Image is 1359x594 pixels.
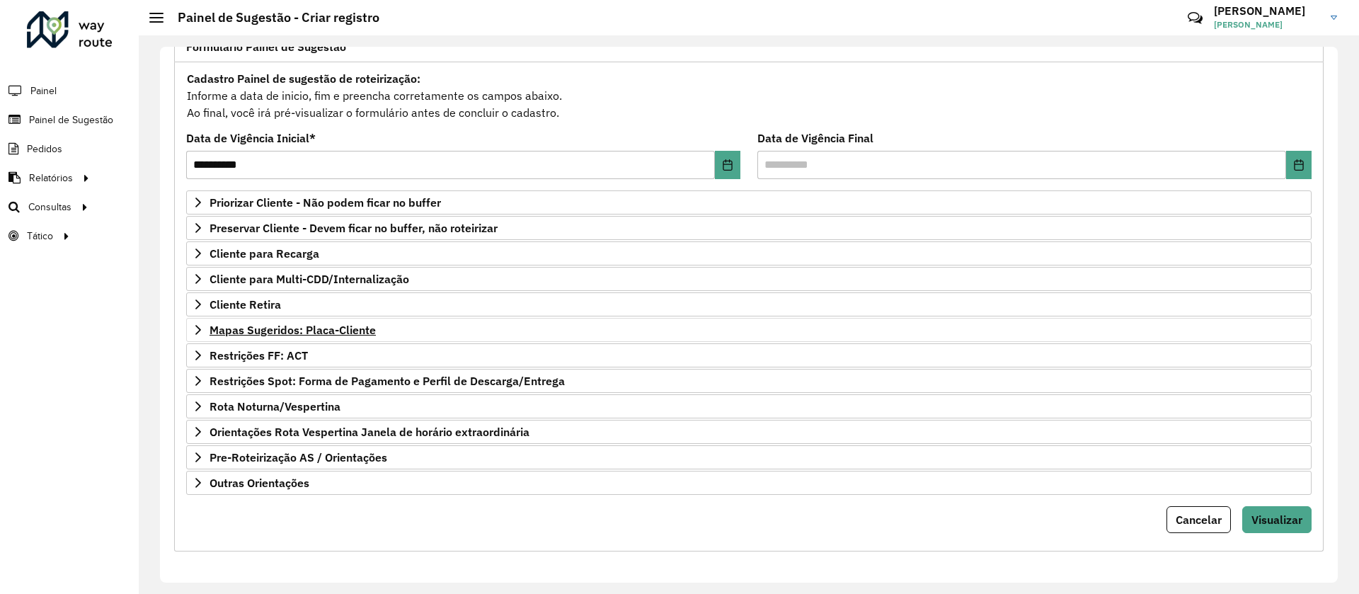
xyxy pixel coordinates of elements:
[186,343,1312,367] a: Restrições FF: ACT
[1242,506,1312,533] button: Visualizar
[1176,513,1222,527] span: Cancelar
[29,113,113,127] span: Painel de Sugestão
[186,41,346,52] span: Formulário Painel de Sugestão
[186,130,316,147] label: Data de Vigência Inicial
[186,394,1312,418] a: Rota Noturna/Vespertina
[186,241,1312,265] a: Cliente para Recarga
[210,324,376,336] span: Mapas Sugeridos: Placa-Cliente
[164,10,379,25] h2: Painel de Sugestão - Criar registro
[1214,4,1320,18] h3: [PERSON_NAME]
[210,426,529,438] span: Orientações Rota Vespertina Janela de horário extraordinária
[29,171,73,185] span: Relatórios
[210,197,441,208] span: Priorizar Cliente - Não podem ficar no buffer
[1180,3,1210,33] a: Contato Rápido
[186,471,1312,495] a: Outras Orientações
[210,375,565,387] span: Restrições Spot: Forma de Pagamento e Perfil de Descarga/Entrega
[715,151,740,179] button: Choose Date
[1286,151,1312,179] button: Choose Date
[186,292,1312,316] a: Cliente Retira
[186,216,1312,240] a: Preservar Cliente - Devem ficar no buffer, não roteirizar
[186,69,1312,122] div: Informe a data de inicio, fim e preencha corretamente os campos abaixo. Ao final, você irá pré-vi...
[1251,513,1302,527] span: Visualizar
[210,350,308,361] span: Restrições FF: ACT
[1214,18,1320,31] span: [PERSON_NAME]
[27,142,62,156] span: Pedidos
[210,477,309,489] span: Outras Orientações
[186,420,1312,444] a: Orientações Rota Vespertina Janela de horário extraordinária
[210,248,319,259] span: Cliente para Recarga
[210,222,498,234] span: Preservar Cliente - Devem ficar no buffer, não roteirizar
[186,318,1312,342] a: Mapas Sugeridos: Placa-Cliente
[27,229,53,244] span: Tático
[210,299,281,310] span: Cliente Retira
[210,273,409,285] span: Cliente para Multi-CDD/Internalização
[210,401,340,412] span: Rota Noturna/Vespertina
[186,369,1312,393] a: Restrições Spot: Forma de Pagamento e Perfil de Descarga/Entrega
[1166,506,1231,533] button: Cancelar
[187,72,420,86] strong: Cadastro Painel de sugestão de roteirização:
[186,445,1312,469] a: Pre-Roteirização AS / Orientações
[186,267,1312,291] a: Cliente para Multi-CDD/Internalização
[30,84,57,98] span: Painel
[210,452,387,463] span: Pre-Roteirização AS / Orientações
[28,200,71,215] span: Consultas
[186,190,1312,215] a: Priorizar Cliente - Não podem ficar no buffer
[757,130,873,147] label: Data de Vigência Final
